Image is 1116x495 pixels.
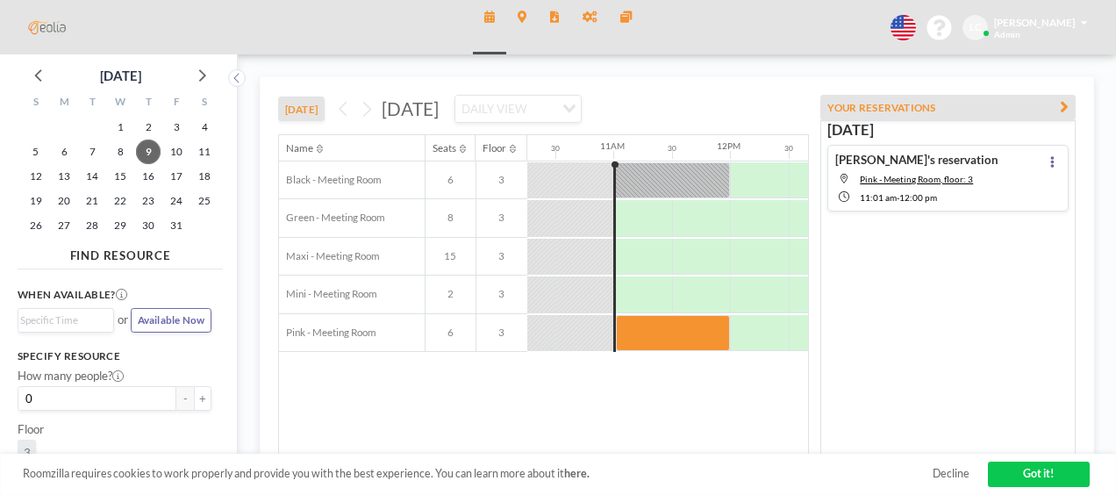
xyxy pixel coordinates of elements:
div: [DATE] [100,63,141,88]
div: 30 [551,144,560,153]
label: Floor [18,422,44,437]
span: Mini - Meeting Room [279,288,377,301]
span: Sunday, October 5, 2025 [24,140,48,164]
span: Friday, October 10, 2025 [164,140,189,164]
div: Seats [433,142,456,155]
span: Tuesday, October 21, 2025 [80,189,104,213]
label: How many people? [18,369,124,384]
span: Saturday, October 18, 2025 [192,164,217,189]
span: Wednesday, October 15, 2025 [108,164,132,189]
button: YOUR RESERVATIONS [820,95,1076,119]
span: 6 [426,326,475,340]
span: Sunday, October 19, 2025 [24,189,48,213]
span: 11:01 AM [860,192,897,203]
span: Monday, October 20, 2025 [52,189,76,213]
div: 11AM [600,140,625,151]
span: 3 [24,446,31,460]
button: [DATE] [278,97,325,121]
input: Search for option [20,312,104,328]
a: Decline [933,467,969,481]
span: Monday, October 13, 2025 [52,164,76,189]
h4: [PERSON_NAME]'s reservation [835,153,998,168]
span: Roomzilla requires cookies to work properly and provide you with the best experience. You can lea... [23,467,933,481]
span: DAILY VIEW [459,99,531,118]
div: Search for option [455,96,582,122]
h3: Specify resource [18,350,211,363]
span: 3 [476,250,527,263]
span: Wednesday, October 8, 2025 [108,140,132,164]
span: Friday, October 3, 2025 [164,115,189,140]
span: - [897,192,899,203]
h3: [DATE] [827,121,1069,140]
span: Monday, October 6, 2025 [52,140,76,164]
span: [PERSON_NAME] [994,17,1075,28]
span: Admin [994,29,1020,39]
span: Wednesday, October 1, 2025 [108,115,132,140]
a: here. [564,467,590,480]
span: or [118,312,128,327]
a: Got it! [988,462,1090,487]
input: Search for option [532,99,552,118]
span: Black - Meeting Room [279,174,382,187]
div: T [134,92,162,115]
span: Pink - Meeting Room [279,326,376,340]
span: Pink - Meeting Room, floor: 3 [860,174,973,184]
span: 2 [426,288,475,301]
span: 15 [426,250,475,263]
div: 12PM [717,140,740,151]
span: 3 [476,288,527,301]
span: LC [969,21,982,34]
div: S [190,92,218,115]
div: T [78,92,106,115]
span: Wednesday, October 29, 2025 [108,213,132,238]
span: Green - Meeting Room [279,212,385,225]
span: Sunday, October 26, 2025 [24,213,48,238]
div: S [22,92,50,115]
span: Tuesday, October 14, 2025 [80,164,104,189]
span: Thursday, October 23, 2025 [136,189,161,213]
span: Available Now [138,314,205,326]
span: Tuesday, October 7, 2025 [80,140,104,164]
div: Floor [483,142,506,155]
span: Saturday, October 4, 2025 [192,115,217,140]
span: Thursday, October 16, 2025 [136,164,161,189]
span: Thursday, October 9, 2025 [136,140,161,164]
span: Thursday, October 30, 2025 [136,213,161,238]
div: F [162,92,190,115]
span: Friday, October 24, 2025 [164,189,189,213]
span: Maxi - Meeting Room [279,250,380,263]
button: + [194,386,211,411]
h4: FIND RESOURCE [18,242,224,262]
div: 30 [784,144,793,153]
button: - [176,386,194,411]
span: Tuesday, October 28, 2025 [80,213,104,238]
span: Friday, October 31, 2025 [164,213,189,238]
img: organization-logo [24,13,70,42]
span: [DATE] [382,97,439,119]
div: W [106,92,134,115]
span: Wednesday, October 22, 2025 [108,189,132,213]
button: Available Now [131,308,211,333]
div: M [50,92,78,115]
span: Thursday, October 2, 2025 [136,115,161,140]
span: Saturday, October 25, 2025 [192,189,217,213]
span: Saturday, October 11, 2025 [192,140,217,164]
div: Name [286,142,313,155]
div: Search for option [18,309,113,332]
span: Friday, October 17, 2025 [164,164,189,189]
span: 3 [476,212,527,225]
span: 3 [476,174,527,187]
span: 8 [426,212,475,225]
div: 30 [668,144,676,153]
span: Monday, October 27, 2025 [52,213,76,238]
span: Sunday, October 12, 2025 [24,164,48,189]
span: 3 [476,326,527,340]
span: 6 [426,174,475,187]
span: 12:00 PM [899,192,937,203]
